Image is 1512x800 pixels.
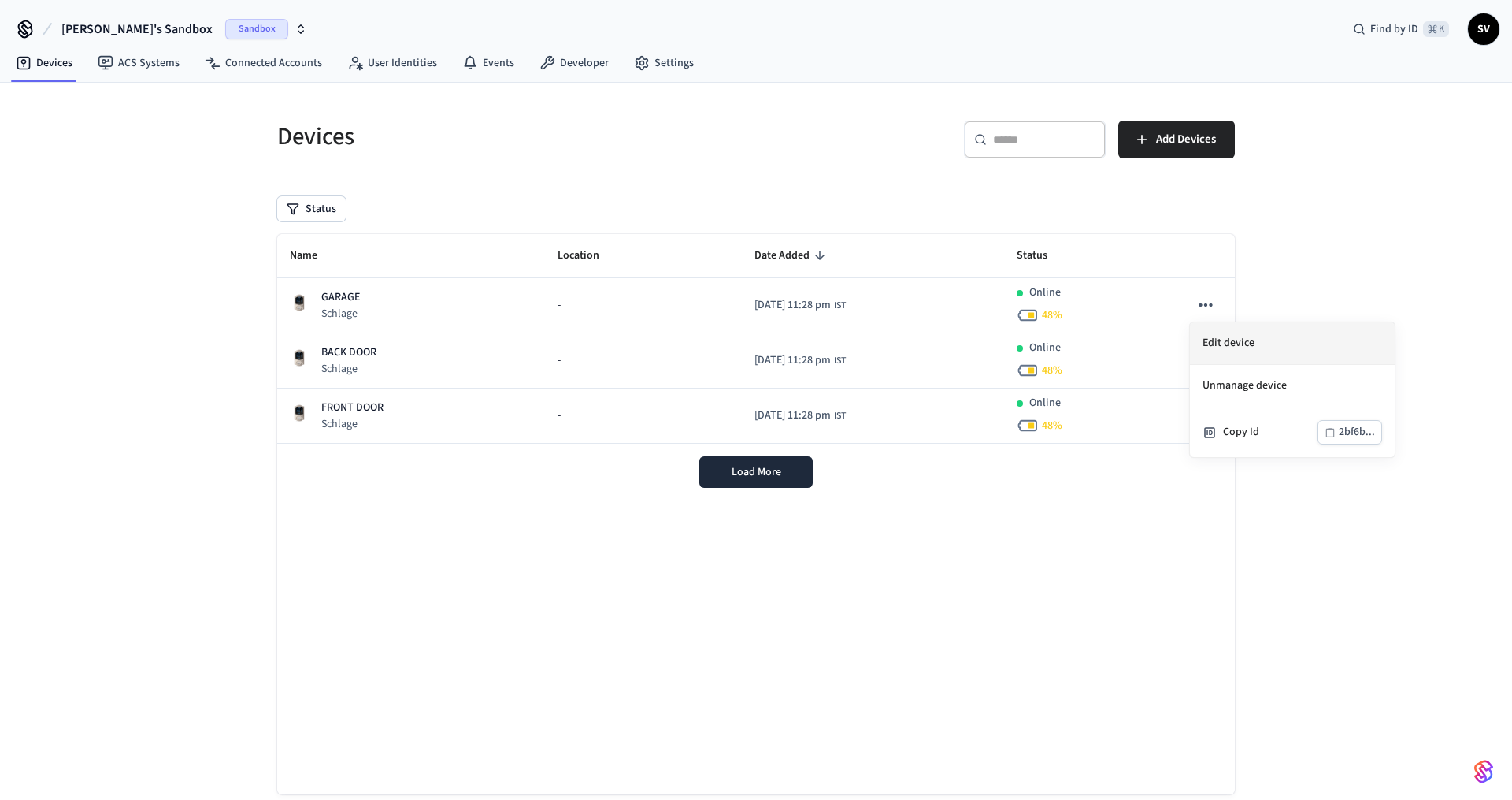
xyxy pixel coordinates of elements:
[1339,422,1375,442] div: 2bf6b...
[1190,365,1395,407] li: Unmanage device
[1190,322,1395,365] li: Edit device
[1474,759,1493,784] img: SeamLogoGradient.69752ec5.svg
[1317,420,1382,445] button: 2bf6b...
[1223,424,1317,441] div: Copy Id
